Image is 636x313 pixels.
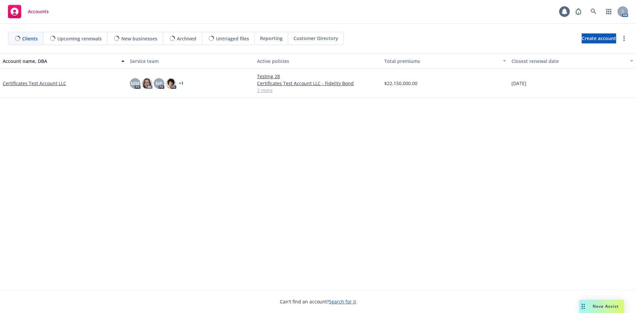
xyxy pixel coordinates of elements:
a: Report a Bug [572,5,585,18]
img: photo [142,78,152,89]
a: Search for it [329,298,356,305]
a: Certificates Test Account LLC [3,80,66,87]
button: Closest renewal date [509,53,636,69]
a: 2 more [257,87,379,94]
div: Total premiums [384,58,499,65]
span: MM [131,80,139,87]
button: Active policies [254,53,382,69]
span: Clients [22,35,38,42]
a: Certificates Test Account LLC - Fidelity Bond [257,80,379,87]
span: Create account [582,32,616,45]
button: Service team [127,53,254,69]
span: Nova Assist [593,303,619,309]
div: Closest renewal date [511,58,626,65]
span: NP [156,80,162,87]
span: Can't find an account? [280,298,356,305]
span: $22,150,000.00 [384,80,417,87]
a: more [620,34,628,42]
span: [DATE] [511,80,526,87]
span: Customer Directory [293,35,338,42]
span: Untriaged files [216,35,249,42]
a: Create account [582,33,616,43]
div: Service team [130,58,252,65]
a: Search [587,5,600,18]
button: Total premiums [382,53,509,69]
span: Upcoming renewals [57,35,102,42]
img: photo [166,78,176,89]
button: Nova Assist [579,300,624,313]
a: Testing 28 [257,73,379,80]
span: New businesses [121,35,157,42]
span: Archived [177,35,196,42]
div: Account name, DBA [3,58,117,65]
a: Accounts [5,2,51,21]
a: Switch app [602,5,615,18]
div: Active policies [257,58,379,65]
span: Reporting [260,35,283,42]
a: + 1 [179,81,184,85]
span: Accounts [28,9,49,14]
div: Drag to move [579,300,587,313]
